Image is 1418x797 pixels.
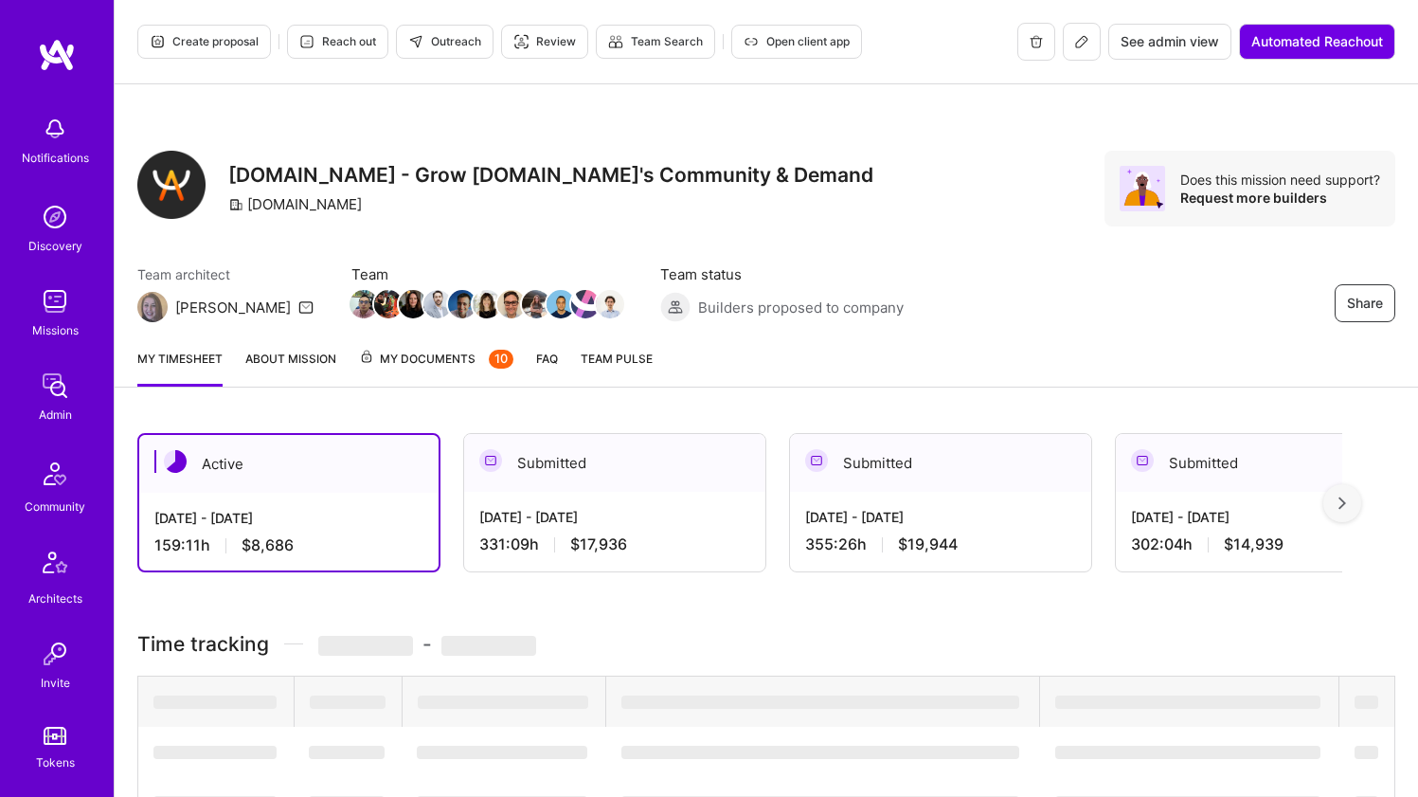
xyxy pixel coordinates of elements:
button: See admin view [1108,24,1231,60]
img: logo [38,38,76,72]
a: Team Member Avatar [475,288,499,320]
a: Team Member Avatar [524,288,548,320]
img: Builders proposed to company [660,292,691,322]
button: Open client app [731,25,862,59]
div: [DATE] - [DATE] [154,508,423,528]
span: ‌ [1355,746,1378,759]
img: Team Member Avatar [423,290,452,318]
button: Reach out [287,25,388,59]
button: Share [1335,284,1395,322]
div: Submitted [464,434,765,492]
span: ‌ [310,696,386,709]
img: Team Member Avatar [374,290,403,318]
span: ‌ [1055,696,1320,709]
span: $14,939 [1224,534,1283,554]
a: FAQ [536,349,558,387]
img: Team Member Avatar [547,290,575,318]
div: Does this mission need support? [1180,171,1380,189]
img: Submitted [1131,449,1154,472]
img: Team Member Avatar [399,290,427,318]
img: right [1338,497,1346,510]
img: Team Member Avatar [522,290,550,318]
h3: [DOMAIN_NAME] - Grow [DOMAIN_NAME]'s Community & Demand [228,163,873,187]
button: Team Search [596,25,715,59]
span: Review [513,33,576,50]
span: Team Search [608,33,703,50]
span: Share [1347,294,1383,313]
div: Missions [32,320,79,340]
img: Team Member Avatar [350,290,378,318]
div: 159:11 h [154,535,423,555]
span: ‌ [621,696,1019,709]
span: Automated Reachout [1251,32,1383,51]
a: Team Member Avatar [548,288,573,320]
a: Team Member Avatar [573,288,598,320]
i: icon CompanyGray [228,197,243,212]
img: Team Architect [137,292,168,322]
a: Team Member Avatar [401,288,425,320]
img: Team Member Avatar [571,290,600,318]
a: Team Member Avatar [598,288,622,320]
img: Submitted [479,449,502,472]
span: ‌ [417,746,587,759]
span: Outreach [408,33,481,50]
button: Automated Reachout [1239,24,1395,60]
span: My Documents [359,349,513,370]
span: $17,936 [570,534,627,554]
div: Invite [41,673,70,693]
div: Submitted [790,434,1091,492]
span: ‌ [153,746,277,759]
img: Active [164,450,187,473]
span: ‌ [1055,746,1320,759]
a: Team Member Avatar [499,288,524,320]
a: Team Member Avatar [425,288,450,320]
div: [DATE] - [DATE] [805,507,1076,527]
div: 10 [489,350,513,369]
span: ‌ [153,696,277,709]
span: Reach out [299,33,376,50]
img: discovery [36,198,74,236]
a: Team Member Avatar [450,288,475,320]
span: ‌ [418,696,588,709]
div: Admin [39,405,72,425]
div: 302:04 h [1131,534,1402,554]
img: Team Member Avatar [596,290,624,318]
a: My Documents10 [359,349,513,387]
div: [DOMAIN_NAME] [228,194,362,214]
i: icon Targeter [513,34,529,49]
i: icon Mail [298,299,314,315]
span: Team [351,264,622,284]
span: - [318,632,536,656]
img: tokens [44,727,66,745]
div: Notifications [22,148,89,168]
a: Team Member Avatar [351,288,376,320]
button: Outreach [396,25,494,59]
img: Team Member Avatar [448,290,476,318]
img: Invite [36,635,74,673]
button: Review [501,25,588,59]
div: Architects [28,589,82,608]
div: [DATE] - [DATE] [1131,507,1402,527]
img: teamwork [36,282,74,320]
div: [PERSON_NAME] [175,298,291,317]
img: Community [32,451,78,497]
h3: Time tracking [137,632,1395,656]
span: Team architect [137,264,314,284]
div: Tokens [36,752,75,772]
span: Team status [660,264,904,284]
div: Request more builders [1180,189,1380,207]
span: ‌ [309,746,385,759]
span: Create proposal [150,33,259,50]
a: Team Member Avatar [376,288,401,320]
span: ‌ [318,636,413,656]
span: See admin view [1121,32,1219,51]
span: Builders proposed to company [698,298,904,317]
div: Discovery [28,236,82,256]
span: $19,944 [898,534,958,554]
img: admin teamwork [36,367,74,405]
span: Open client app [744,33,850,50]
span: $8,686 [242,535,294,555]
span: Team Pulse [581,352,653,366]
div: 331:09 h [479,534,750,554]
a: Team Pulse [581,349,653,387]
